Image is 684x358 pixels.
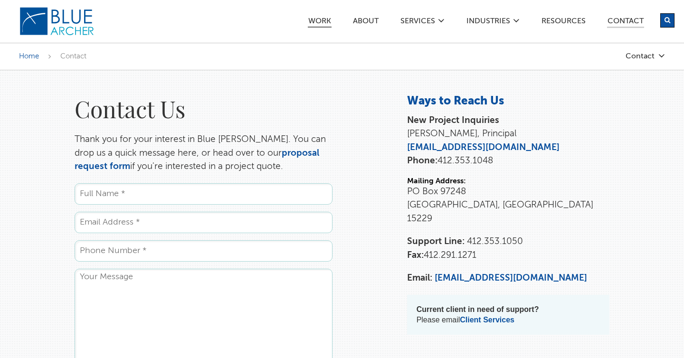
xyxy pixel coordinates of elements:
[435,273,587,283] a: [EMAIL_ADDRESS][DOMAIN_NAME]
[407,237,465,246] strong: Support Line:
[417,305,539,313] strong: Current client in need of support?
[75,212,332,233] input: Email Address *
[541,18,586,28] a: Resources
[75,133,332,174] p: Thank you for your interest in Blue [PERSON_NAME]. You can drop us a quick message here, or head ...
[570,52,665,60] a: Contact
[75,94,332,123] h1: Contact Us
[407,156,437,165] strong: Phone:
[75,240,332,262] input: Phone Number *
[407,185,610,226] p: PO Box 97248 [GEOGRAPHIC_DATA], [GEOGRAPHIC_DATA] 15229
[466,18,511,28] a: Industries
[607,18,644,28] a: Contact
[19,53,39,60] a: Home
[352,18,379,28] a: ABOUT
[75,183,332,205] input: Full Name *
[407,143,560,152] a: [EMAIL_ADDRESS][DOMAIN_NAME]
[407,116,499,125] strong: New Project Inquiries
[407,251,424,260] strong: Fax:
[407,178,466,185] strong: Mailing Address:
[407,94,610,109] h3: Ways to Reach Us
[60,53,86,60] span: Contact
[467,237,523,246] span: 412.353.1050
[407,273,432,283] strong: Email:
[407,114,610,168] p: [PERSON_NAME], Principal 412.353.1048
[400,18,436,28] a: SERVICES
[19,7,95,36] img: Blue Archer Logo
[460,316,514,324] a: Client Services
[308,18,332,28] a: Work
[417,304,600,325] p: Please email
[407,235,610,262] p: 412.291.1271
